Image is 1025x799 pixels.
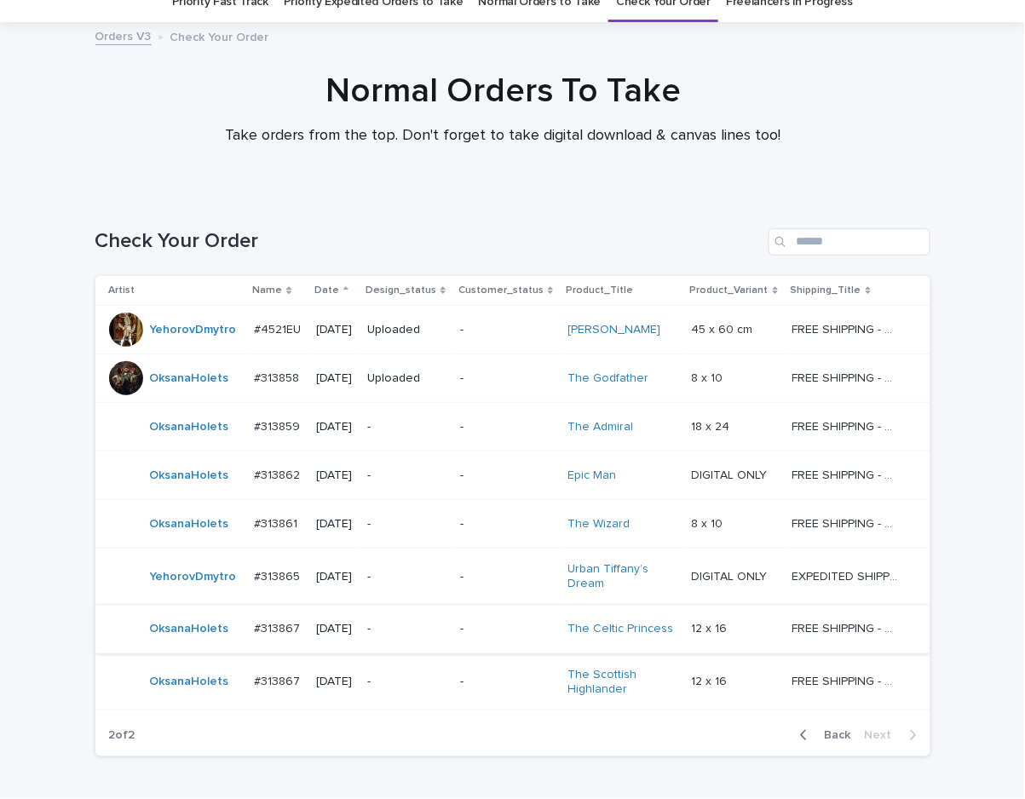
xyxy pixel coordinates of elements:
a: YehorovDmytro [150,570,237,584]
span: Next [865,729,902,741]
p: 8 x 10 [692,368,727,386]
p: FREE SHIPPING - preview in 1-2 business days, after your approval delivery will take 5-10 b.d. [792,465,902,483]
a: The Scottish Highlander [568,668,675,697]
tr: OksanaHolets #313858#313858 [DATE]Uploaded-The Godfather 8 x 108 x 10 FREE SHIPPING - preview in ... [95,354,930,403]
p: [DATE] [316,570,354,584]
p: - [460,622,555,636]
p: Shipping_Title [791,281,861,300]
p: FREE SHIPPING - preview in 1-2 business days, after your approval delivery will take 5-10 b.d. [792,671,902,689]
p: - [367,622,446,636]
p: [DATE] [316,517,354,532]
p: - [460,323,555,337]
p: #313865 [254,566,303,584]
span: Back [815,729,851,741]
tr: OksanaHolets #313859#313859 [DATE]--The Admiral 18 x 2418 x 24 FREE SHIPPING - preview in 1-2 bus... [95,403,930,451]
p: #313858 [254,368,302,386]
p: - [460,468,555,483]
p: EXPEDITED SHIPPING - preview in 1 business day; delivery up to 5 business days after your approval. [792,566,902,584]
p: DIGITAL ONLY [692,566,771,584]
p: 8 x 10 [692,514,727,532]
p: - [367,420,446,434]
p: - [460,371,555,386]
tr: OksanaHolets #313861#313861 [DATE]--The Wizard 8 x 108 x 10 FREE SHIPPING - preview in 1-2 busine... [95,500,930,549]
p: 12 x 16 [692,671,731,689]
tr: YehorovDmytro #4521EU#4521EU [DATE]Uploaded-[PERSON_NAME] 45 x 60 cm45 x 60 cm FREE SHIPPING - pr... [95,306,930,354]
a: The Wizard [568,517,631,532]
p: - [460,675,555,689]
p: #313867 [254,618,303,636]
p: #313859 [254,417,303,434]
a: OksanaHolets [150,468,229,483]
p: - [460,517,555,532]
p: Product_Title [567,281,634,300]
p: Name [252,281,282,300]
tr: OksanaHolets #313862#313862 [DATE]--Epic Man DIGITAL ONLYDIGITAL ONLY FREE SHIPPING - preview in ... [95,451,930,500]
a: OksanaHolets [150,371,229,386]
a: The Celtic Princess [568,622,674,636]
p: - [367,468,446,483]
a: Orders V3 [95,26,152,45]
a: OksanaHolets [150,517,229,532]
button: Next [858,727,930,743]
p: - [367,517,446,532]
p: - [367,570,446,584]
a: OksanaHolets [150,420,229,434]
p: - [367,675,446,689]
a: Urban Tiffany’s Dream [568,562,675,591]
a: [PERSON_NAME] [568,323,661,337]
p: FREE SHIPPING - preview in 1-2 business days, after your approval delivery will take 5-10 b.d. [792,618,902,636]
p: Date [314,281,339,300]
p: #313867 [254,671,303,689]
p: 45 x 60 cm [692,319,757,337]
p: [DATE] [316,468,354,483]
a: The Godfather [568,371,649,386]
button: Back [786,727,858,743]
p: FREE SHIPPING - preview in 1-2 business days, after your approval delivery will take 5-10 b.d. [792,514,902,532]
p: [DATE] [316,622,354,636]
a: The Admiral [568,420,634,434]
p: [DATE] [316,371,354,386]
p: [DATE] [316,323,354,337]
a: YehorovDmytro [150,323,237,337]
a: Epic Man [568,468,617,483]
p: 12 x 16 [692,618,731,636]
p: Product_Variant [690,281,769,300]
p: #313861 [254,514,301,532]
p: Take orders from the top. Don't forget to take digital download & canvas lines too! [162,127,844,146]
p: FREE SHIPPING - preview in 1-2 business days, after your approval delivery will take 5-10 busines... [792,319,902,337]
p: [DATE] [316,420,354,434]
p: - [460,570,555,584]
h1: Normal Orders To Take [85,71,920,112]
p: [DATE] [316,675,354,689]
p: FREE SHIPPING - preview in 1-2 business days, after your approval delivery will take 5-10 b.d. [792,417,902,434]
tr: OksanaHolets #313867#313867 [DATE]--The Celtic Princess 12 x 1612 x 16 FREE SHIPPING - preview in... [95,605,930,653]
p: 2 of 2 [95,715,149,756]
p: Design_status [366,281,436,300]
a: OksanaHolets [150,675,229,689]
p: Check Your Order [170,26,269,45]
tr: YehorovDmytro #313865#313865 [DATE]--Urban Tiffany’s Dream DIGITAL ONLYDIGITAL ONLY EXPEDITED SHI... [95,549,930,606]
p: - [460,420,555,434]
h1: Check Your Order [95,229,762,254]
tr: OksanaHolets #313867#313867 [DATE]--The Scottish Highlander 12 x 1612 x 16 FREE SHIPPING - previe... [95,653,930,710]
p: 18 x 24 [692,417,734,434]
p: FREE SHIPPING - preview in 1-2 business days, after your approval delivery will take 5-10 b.d. [792,368,902,386]
p: Uploaded [367,371,446,386]
a: OksanaHolets [150,622,229,636]
p: #4521EU [254,319,304,337]
p: #313862 [254,465,303,483]
p: DIGITAL ONLY [692,465,771,483]
p: Uploaded [367,323,446,337]
p: Artist [109,281,135,300]
input: Search [769,228,930,256]
p: Customer_status [458,281,544,300]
